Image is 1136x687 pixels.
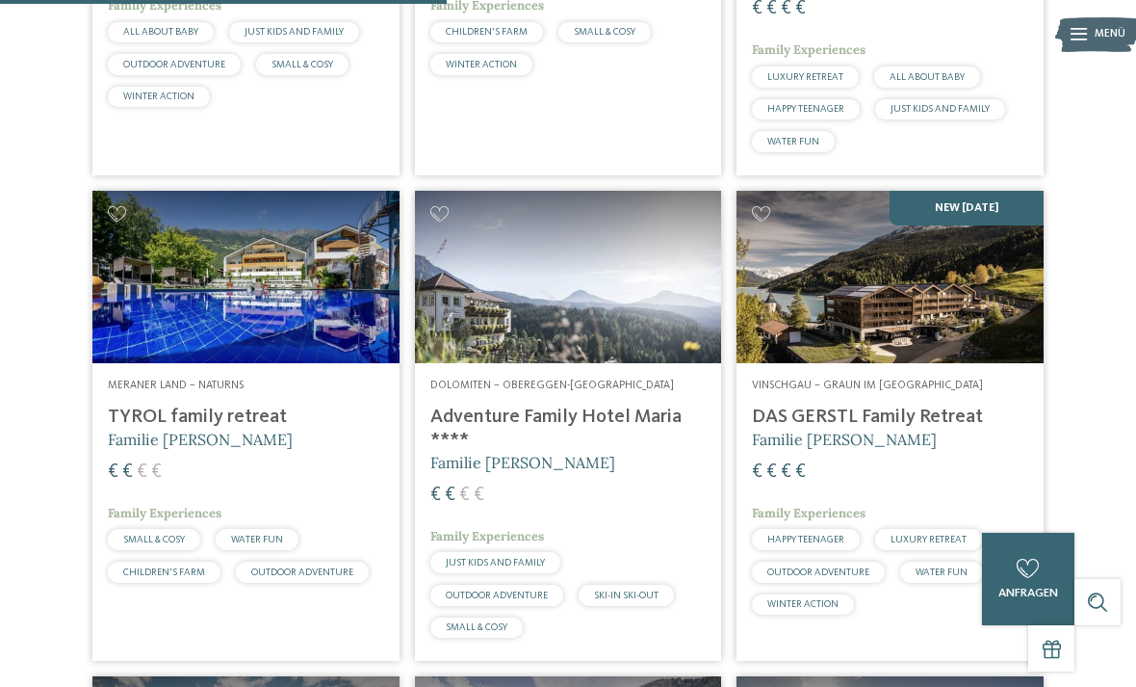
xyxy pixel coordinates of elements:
[108,462,118,482] span: €
[92,191,400,363] img: Familien Wellness Residence Tyrol ****
[151,462,162,482] span: €
[766,462,777,482] span: €
[446,622,507,632] span: SMALL & COSY
[574,27,635,37] span: SMALL & COSY
[137,462,147,482] span: €
[245,27,344,37] span: JUST KIDS AND FAMILY
[108,505,221,521] span: Family Experiences
[446,60,517,69] span: WINTER ACTION
[982,533,1074,625] a: anfragen
[767,72,843,82] span: LUXURY RETREAT
[123,568,205,577] span: CHILDREN’S FARM
[445,486,455,505] span: €
[415,191,722,661] a: Familienhotels gesucht? Hier findet ihr die besten! Dolomiten – Obereggen-[GEOGRAPHIC_DATA] Adven...
[736,191,1044,661] a: Familienhotels gesucht? Hier findet ihr die besten! NEW [DATE] Vinschgau – Graun im [GEOGRAPHIC_D...
[231,535,283,544] span: WATER FUN
[92,191,400,661] a: Familienhotels gesucht? Hier findet ihr die besten! Meraner Land – Naturns TYROL family retreat F...
[123,27,198,37] span: ALL ABOUT BABY
[415,191,722,363] img: Adventure Family Hotel Maria ****
[430,380,674,391] span: Dolomiten – Obereggen-[GEOGRAPHIC_DATA]
[752,380,983,391] span: Vinschgau – Graun im [GEOGRAPHIC_DATA]
[781,462,791,482] span: €
[108,430,293,449] span: Familie [PERSON_NAME]
[446,27,528,37] span: CHILDREN’S FARM
[752,41,865,58] span: Family Experiences
[474,486,484,505] span: €
[767,535,844,544] span: HAPPY TEENAGER
[594,591,658,600] span: SKI-IN SKI-OUT
[767,137,819,146] span: WATER FUN
[123,535,185,544] span: SMALL & COSY
[767,568,869,577] span: OUTDOOR ADVENTURE
[430,406,707,452] h4: Adventure Family Hotel Maria ****
[108,406,384,429] h4: TYROL family retreat
[767,599,839,609] span: WINTER ACTION
[890,72,965,82] span: ALL ABOUT BABY
[271,60,333,69] span: SMALL & COSY
[752,462,762,482] span: €
[916,568,968,577] span: WATER FUN
[123,92,194,101] span: WINTER ACTION
[108,380,244,391] span: Meraner Land – Naturns
[752,505,865,521] span: Family Experiences
[891,535,967,544] span: LUXURY RETREAT
[430,528,544,544] span: Family Experiences
[122,462,133,482] span: €
[795,462,806,482] span: €
[752,430,937,449] span: Familie [PERSON_NAME]
[430,453,615,472] span: Familie [PERSON_NAME]
[123,60,225,69] span: OUTDOOR ADVENTURE
[752,406,1028,429] h4: DAS GERSTL Family Retreat
[446,558,545,568] span: JUST KIDS AND FAMILY
[767,104,844,114] span: HAPPY TEENAGER
[736,191,1044,363] img: Familienhotels gesucht? Hier findet ihr die besten!
[459,486,470,505] span: €
[251,568,353,577] span: OUTDOOR ADVENTURE
[446,591,548,600] span: OUTDOOR ADVENTURE
[891,104,990,114] span: JUST KIDS AND FAMILY
[430,486,441,505] span: €
[998,587,1058,599] span: anfragen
